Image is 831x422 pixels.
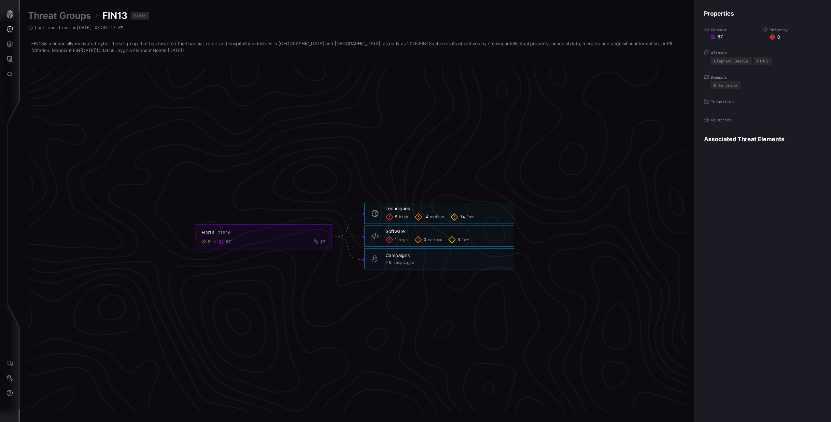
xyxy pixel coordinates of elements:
span: high [399,238,408,243]
div: Campaigns [386,252,410,258]
span: 0 [424,238,426,243]
span: medium [430,215,444,220]
a: FIN13 [31,41,44,46]
label: Priority [763,27,821,32]
span: 5 [395,215,397,220]
label: Content [704,27,763,32]
div: Techniques [386,206,410,211]
div: G1016 [218,230,231,236]
div: Enterprise [714,83,737,87]
span: high [399,215,408,220]
label: Domains [704,75,821,80]
span: 3 [458,238,460,243]
h4: Properties [704,10,821,17]
div: Software [386,228,405,234]
label: Industries [704,99,821,104]
div: G1016 [134,14,146,18]
span: 0 [389,260,392,265]
label: Countries [704,117,821,122]
span: low [467,215,473,220]
span: 34 [460,215,465,220]
span: medium [428,238,442,243]
span: 14 [424,215,429,220]
label: Aliases [704,50,821,55]
div: 0 [208,239,210,245]
div: FIN13 [757,59,768,63]
h4: Associated Threat Elements [704,135,821,143]
div: 67 [711,34,763,40]
time: [DATE] 03:08:47 PM [77,24,123,30]
div: Elephant Beetle [714,59,748,63]
p: is a financially motivated cyber threat group that has targeted the financial, retail, and hospit... [31,40,683,54]
div: 67 [226,239,231,245]
div: 57 [320,239,325,245]
a: Threat Groups [28,10,91,21]
div: FIN13 [202,230,214,236]
span: 1 [395,238,397,243]
a: FIN13 [419,41,432,46]
span: low [462,238,469,243]
div: 0 [769,34,821,40]
span: FIN13 [103,10,127,21]
span: Last modified on [35,25,123,30]
span: campaigns [393,260,414,265]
